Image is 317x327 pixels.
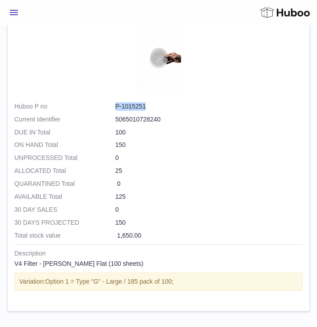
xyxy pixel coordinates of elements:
div: Variation: [14,272,303,291]
td: 100 [14,128,303,141]
span: 1,650.00 [117,232,142,239]
strong: Total stock value [14,231,115,240]
dt: Huboo P no [14,102,115,111]
dd: 5065010728240 [115,115,303,124]
div: V4 Filter - [PERSON_NAME] Flat (100 sheets) [14,260,303,268]
strong: 30 DAY SALES [14,205,115,214]
strong: DUE IN Total [14,128,115,137]
td: 0 [14,154,303,167]
dd: P-1015251 [115,102,303,111]
strong: ON HAND Total [14,141,115,149]
span: Option 1 = Type "G" - Large / 185 pack of 100; [45,278,173,285]
strong: UNPROCESSED Total [14,154,115,162]
td: 125 [14,193,303,205]
td: 0 [14,205,303,218]
strong: Description [14,249,303,260]
img: product image [136,29,181,89]
td: 25 [14,167,303,180]
td: 150 [14,141,303,154]
strong: ALLOCATED Total [14,167,115,175]
strong: QUARANTINED Total [14,180,115,188]
strong: AVAILABLE Total [14,193,115,201]
span: 0 [117,180,121,187]
td: 150 [14,218,303,231]
strong: 30 DAYS PROJECTED [14,218,115,227]
dt: Current identifier [14,115,115,124]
